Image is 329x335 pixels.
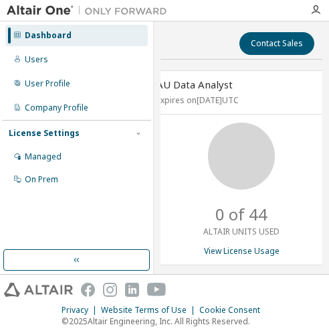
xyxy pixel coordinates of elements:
img: facebook.svg [81,283,95,297]
div: Privacy [62,305,101,316]
p: 0 of 44 [215,203,267,226]
a: View License Usage [204,245,280,257]
p: Expires on [DATE] UTC [156,94,323,106]
div: Managed [25,151,62,162]
p: ALTAIR UNITS USED [203,226,280,237]
div: Users [25,54,48,65]
p: © 2025 Altair Engineering, Inc. All Rights Reserved. [62,316,268,327]
span: AU Data Analyst [156,78,233,91]
img: youtube.svg [147,283,167,297]
div: Cookie Consent [199,305,268,316]
img: linkedin.svg [125,283,139,297]
div: Dashboard [25,30,72,41]
div: License Settings [9,128,80,139]
button: Contact Sales [239,32,314,55]
div: Company Profile [25,103,88,113]
img: instagram.svg [103,283,117,297]
div: User Profile [25,78,70,89]
div: Website Terms of Use [101,305,199,316]
img: Altair One [7,4,174,17]
div: On Prem [25,174,58,185]
img: altair_logo.svg [4,283,73,297]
